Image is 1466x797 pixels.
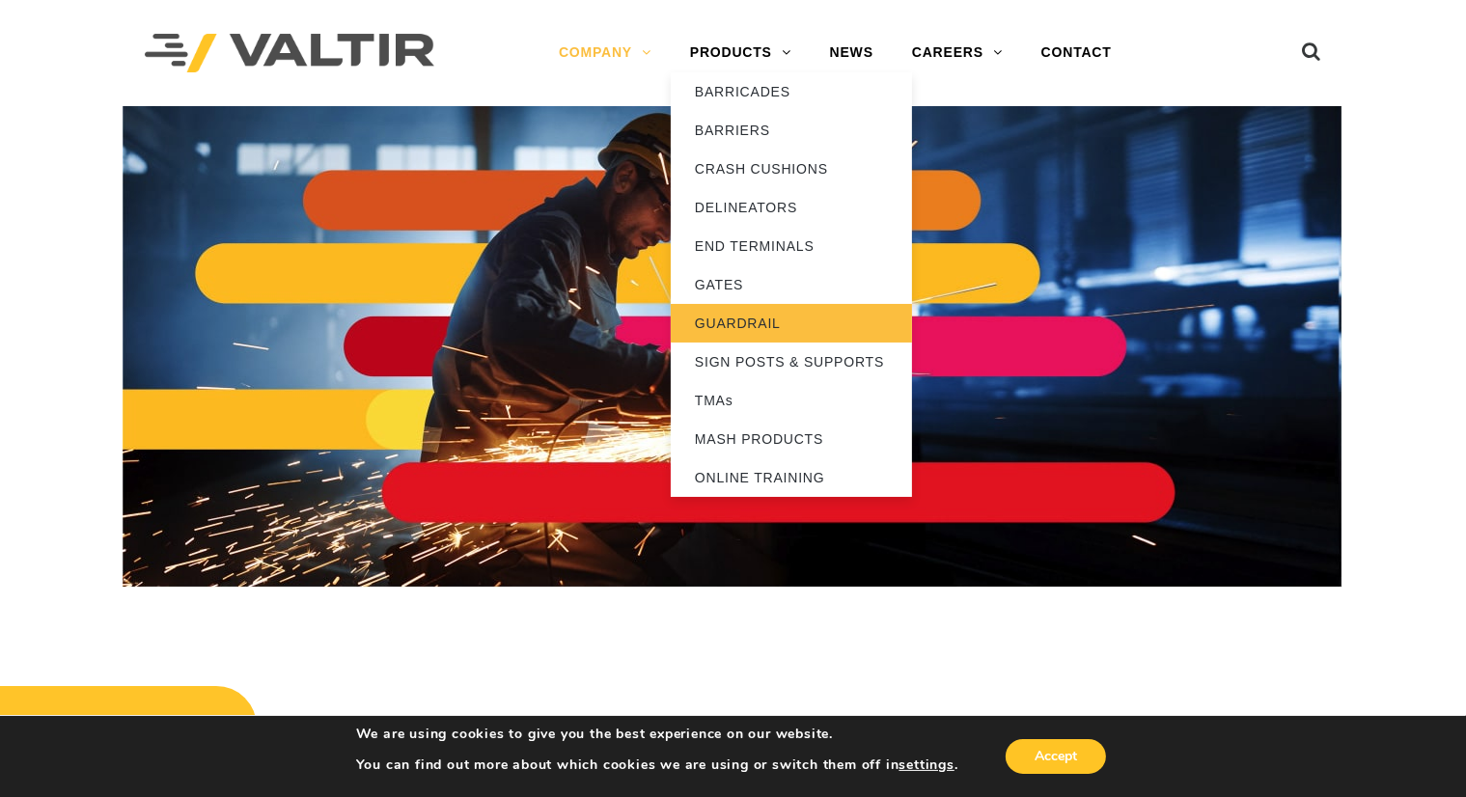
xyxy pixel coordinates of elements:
[1006,739,1106,774] button: Accept
[671,343,912,381] a: SIGN POSTS & SUPPORTS
[671,150,912,188] a: CRASH CUSHIONS
[671,111,912,150] a: BARRIERS
[384,708,1229,740] h2: ALWAYS EVOLVING
[539,34,671,72] a: COMPANY
[356,726,958,743] p: We are using cookies to give you the best experience on our website.
[671,188,912,227] a: DELINEATORS
[671,458,912,497] a: ONLINE TRAINING
[671,381,912,420] a: TMAs
[671,227,912,265] a: END TERMINALS
[893,34,1022,72] a: CAREERS
[671,420,912,458] a: MASH PRODUCTS
[1022,34,1131,72] a: CONTACT
[671,34,811,72] a: PRODUCTS
[671,265,912,304] a: GATES
[356,756,958,774] p: You can find out more about which cookies we are using or switch them off in .
[671,72,912,111] a: BARRICADES
[671,304,912,343] a: GUARDRAIL
[899,756,954,774] button: settings
[145,34,434,73] img: Valtir
[811,34,893,72] a: NEWS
